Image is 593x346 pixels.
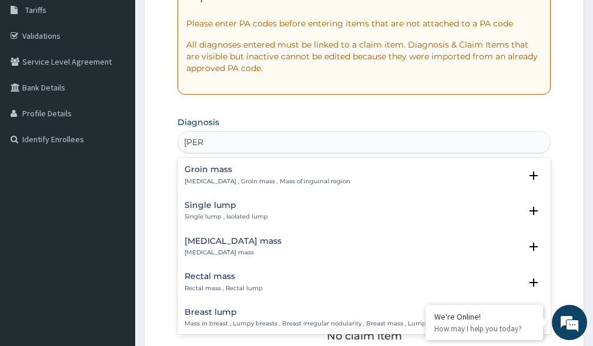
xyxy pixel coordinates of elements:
[185,248,282,257] p: [MEDICAL_DATA] mass
[6,226,224,267] textarea: Type your message and hit 'Enter'
[22,59,48,88] img: d_794563401_company_1708531726252_794563401
[434,324,534,334] p: How may I help you today?
[527,240,541,254] i: open select status
[185,284,263,293] p: Rectal mass , Rectal lump
[185,320,492,328] p: Mass in breast , Lumpy breasts , Breast irregular nodularity , Breast mass , Lumpy breast , Breas...
[185,201,268,210] h4: Single lump
[527,169,541,183] i: open select status
[68,100,162,219] span: We're online!
[185,308,492,317] h4: Breast lump
[177,116,219,128] label: Diagnosis
[193,6,221,34] div: Minimize live chat window
[434,311,534,322] div: We're Online!
[185,213,268,221] p: Single lump , Isolated lump
[527,204,541,218] i: open select status
[327,330,402,342] p: No claim item
[527,276,541,290] i: open select status
[61,66,197,81] div: Chat with us now
[25,5,46,15] span: Tariffs
[185,237,282,246] h4: [MEDICAL_DATA] mass
[185,272,263,281] h4: Rectal mass
[186,39,542,74] p: All diagnoses entered must be linked to a claim item. Diagnosis & Claim Items that are visible bu...
[185,165,350,174] h4: Groin mass
[186,18,542,29] p: Please enter PA codes before entering items that are not attached to a PA code
[185,177,350,186] p: [MEDICAL_DATA] , Groin mass , Mass of inguinal region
